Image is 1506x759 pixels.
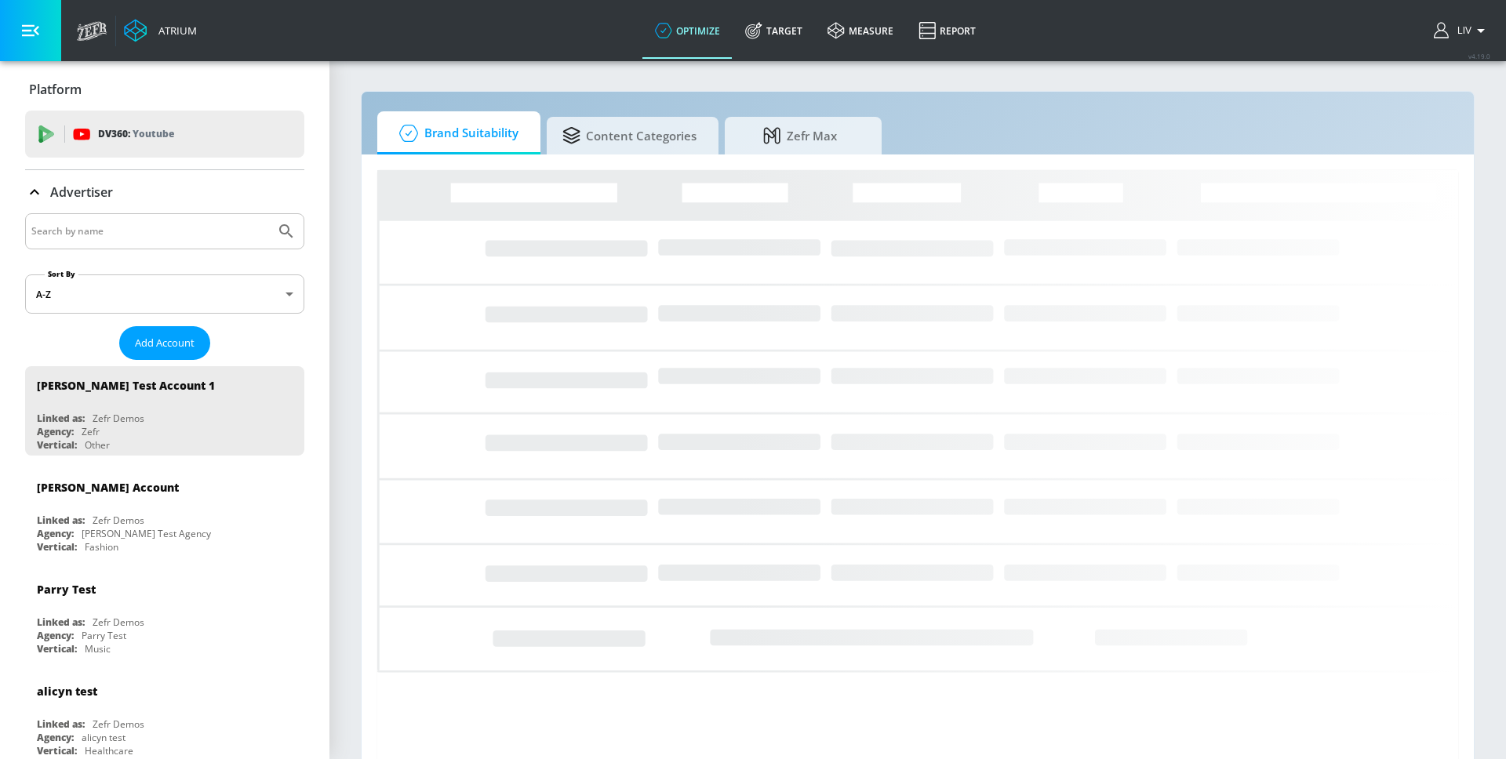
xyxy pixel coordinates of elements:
[37,378,215,393] div: [PERSON_NAME] Test Account 1
[37,582,96,597] div: Parry Test
[562,117,697,154] span: Content Categories
[1434,21,1490,40] button: Liv
[733,2,815,59] a: Target
[25,570,304,659] div: Parry TestLinked as:Zefr DemosAgency:Parry TestVertical:Music
[25,170,304,214] div: Advertiser
[37,744,77,757] div: Vertical:
[85,540,118,554] div: Fashion
[82,527,211,540] div: [PERSON_NAME] Test Agency
[37,412,85,425] div: Linked as:
[31,221,269,241] input: Search by name
[37,540,77,554] div: Vertical:
[815,2,906,59] a: measure
[906,2,988,59] a: Report
[135,334,195,352] span: Add Account
[37,527,74,540] div: Agency:
[37,480,179,495] div: [PERSON_NAME] Account
[25,468,304,557] div: [PERSON_NAME] AccountLinked as:Zefr DemosAgency:[PERSON_NAME] Test AgencyVertical:Fashion
[85,744,133,757] div: Healthcare
[37,425,74,438] div: Agency:
[93,717,144,731] div: Zefr Demos
[29,81,82,98] p: Platform
[37,642,77,655] div: Vertical:
[82,425,100,438] div: Zefr
[37,438,77,452] div: Vertical:
[25,111,304,158] div: DV360: Youtube
[1468,52,1490,60] span: v 4.19.0
[740,117,860,154] span: Zefr Max
[37,616,85,629] div: Linked as:
[93,412,144,425] div: Zefr Demos
[98,125,174,143] p: DV360:
[393,114,518,152] span: Brand Suitability
[93,514,144,527] div: Zefr Demos
[82,731,125,744] div: alicyn test
[45,269,78,279] label: Sort By
[50,183,113,201] p: Advertiser
[37,684,97,699] div: alicyn test
[82,629,126,642] div: Parry Test
[93,616,144,629] div: Zefr Demos
[85,642,111,655] div: Music
[133,125,174,142] p: Youtube
[25,366,304,456] div: [PERSON_NAME] Test Account 1Linked as:Zefr DemosAgency:ZefrVertical:Other
[1451,25,1471,36] span: login as: liv.ho@zefr.com
[124,19,197,42] a: Atrium
[37,514,85,527] div: Linked as:
[85,438,110,452] div: Other
[25,274,304,314] div: A-Z
[25,67,304,111] div: Platform
[37,717,85,731] div: Linked as:
[152,24,197,38] div: Atrium
[642,2,733,59] a: optimize
[37,629,74,642] div: Agency:
[37,731,74,744] div: Agency:
[119,326,210,360] button: Add Account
